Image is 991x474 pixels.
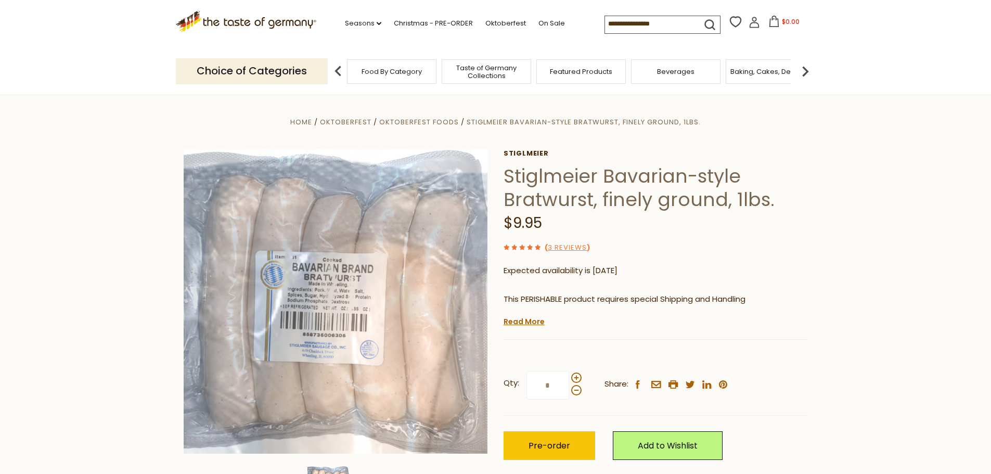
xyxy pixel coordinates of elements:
button: $0.00 [762,16,806,31]
span: ( ) [545,242,590,252]
h1: Stiglmeier Bavarian-style Bratwurst, finely ground, 1lbs. [504,164,808,211]
span: $0.00 [782,17,800,26]
img: next arrow [795,61,816,82]
a: Beverages [657,68,694,75]
a: Seasons [345,18,381,29]
p: This PERISHABLE product requires special Shipping and Handling [504,293,808,306]
a: Oktoberfest [485,18,526,29]
li: We will ship this product in heat-protective packaging and ice. [513,314,808,327]
button: Pre-order [504,431,595,460]
p: Expected availability is [DATE] [504,264,808,277]
a: Oktoberfest [320,117,371,127]
input: Qty: [526,371,569,400]
strong: Qty: [504,377,519,390]
img: Stiglmeier Bavarian-style Bratwurst, finely ground, 1lbs. [184,149,488,454]
a: Christmas - PRE-ORDER [394,18,473,29]
a: 3 Reviews [548,242,587,253]
a: Taste of Germany Collections [445,64,528,80]
img: previous arrow [328,61,349,82]
span: Pre-order [529,440,570,452]
a: Stiglmeier [504,149,808,158]
p: Choice of Categories [176,58,328,84]
a: Baking, Cakes, Desserts [730,68,811,75]
a: Featured Products [550,68,612,75]
a: Oktoberfest Foods [379,117,459,127]
a: Food By Category [362,68,422,75]
a: On Sale [538,18,565,29]
span: $9.95 [504,213,542,233]
span: Share: [604,378,628,391]
a: Read More [504,316,545,327]
a: Home [290,117,312,127]
a: Add to Wishlist [613,431,723,460]
a: Stiglmeier Bavarian-style Bratwurst, finely ground, 1lbs. [467,117,701,127]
